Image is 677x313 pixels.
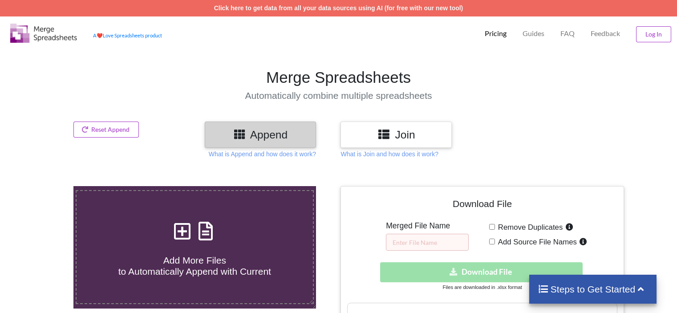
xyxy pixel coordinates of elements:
[636,26,671,42] button: Log In
[386,221,469,231] h5: Merged File Name
[560,29,575,38] p: FAQ
[538,284,648,295] h4: Steps to Get Started
[386,234,469,251] input: Enter File Name
[10,24,77,43] img: Logo.png
[347,128,445,141] h3: Join
[495,223,563,232] span: Remove Duplicates
[485,29,507,38] p: Pricing
[591,30,620,37] span: Feedback
[442,285,522,290] small: Files are downloaded in .xlsx format
[209,150,316,159] p: What is Append and how does it work?
[73,122,139,138] button: Reset Append
[97,33,103,38] span: heart
[214,4,463,12] a: Click here to get data from all your data sources using AI (for free with our new tool)
[93,33,162,38] a: AheartLove Spreadsheets product
[523,29,544,38] p: Guides
[118,255,271,276] span: Add More Files to Automatically Append with Current
[495,238,577,246] span: Add Source File Names
[9,277,37,304] iframe: chat widget
[211,128,309,141] h3: Append
[347,193,617,218] h4: Download File
[341,150,438,159] p: What is Join and how does it work?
